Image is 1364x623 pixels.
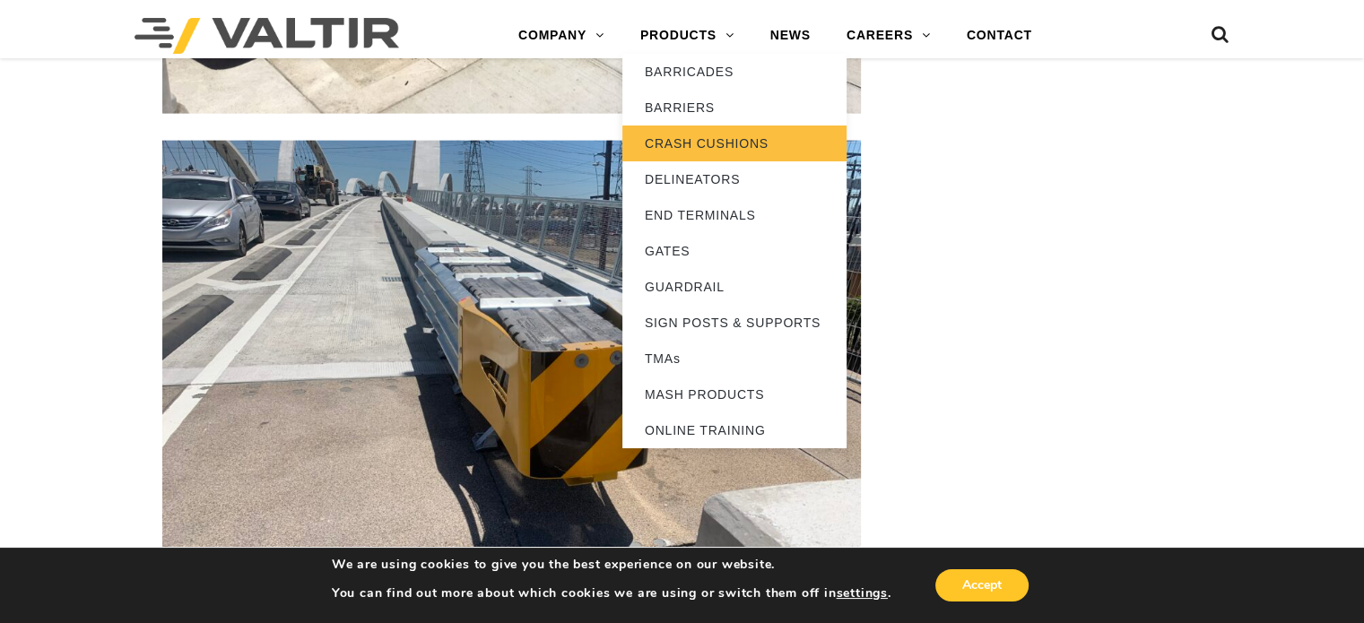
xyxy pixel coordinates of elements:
p: We are using cookies to give you the best experience on our website. [332,557,891,573]
a: COMPANY [500,18,622,54]
a: CONTACT [949,18,1050,54]
a: BARRICADES [622,54,847,90]
a: SIGN POSTS & SUPPORTS [622,305,847,341]
a: BARRIERS [622,90,847,125]
button: Accept [935,569,1029,601]
a: NEWS [752,18,829,54]
a: GATES [622,233,847,269]
a: MASH PRODUCTS [622,376,847,412]
img: Valtir [135,18,399,54]
a: DELINEATORS [622,161,847,197]
a: CRASH CUSHIONS [622,125,847,161]
a: END TERMINALS [622,197,847,233]
a: PRODUCTS [622,18,752,54]
p: You can find out more about which cookies we are using or switch them off in . [332,585,891,601]
a: GUARDRAIL [622,269,847,305]
a: CAREERS [829,18,949,54]
button: settings [836,585,887,601]
a: ONLINE TRAINING [622,412,847,448]
a: TMAs [622,341,847,376]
